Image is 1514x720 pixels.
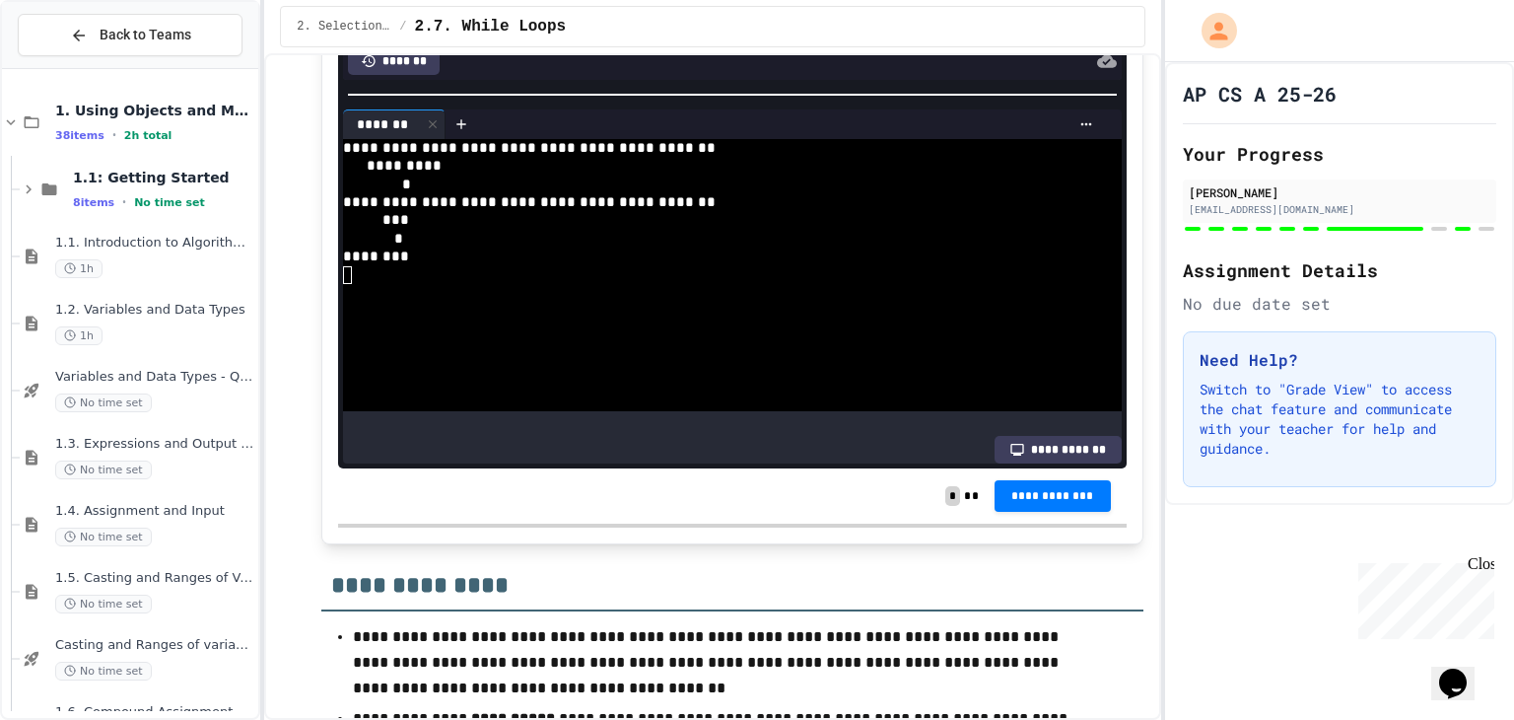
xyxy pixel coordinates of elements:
[1181,8,1242,53] div: My Account
[1183,256,1497,284] h2: Assignment Details
[1183,80,1337,108] h1: AP CS A 25-26
[55,369,254,386] span: Variables and Data Types - Quiz
[100,25,191,45] span: Back to Teams
[415,15,567,38] span: 2.7. While Loops
[399,19,406,35] span: /
[55,595,152,613] span: No time set
[134,196,205,209] span: No time set
[1431,641,1494,700] iframe: chat widget
[122,194,126,210] span: •
[55,102,254,119] span: 1. Using Objects and Methods
[55,570,254,587] span: 1.5. Casting and Ranges of Values
[1350,555,1494,639] iframe: chat widget
[1189,202,1491,217] div: [EMAIL_ADDRESS][DOMAIN_NAME]
[8,8,136,125] div: Chat with us now!Close
[124,129,172,142] span: 2h total
[1200,380,1480,459] p: Switch to "Grade View" to access the chat feature and communicate with your teacher for help and ...
[55,503,254,520] span: 1.4. Assignment and Input
[55,235,254,252] span: 1.1. Introduction to Algorithms, Programming, and Compilers
[55,662,152,681] span: No time set
[55,436,254,453] span: 1.3. Expressions and Output [New]
[55,394,152,412] span: No time set
[55,302,254,319] span: 1.2. Variables and Data Types
[55,528,152,546] span: No time set
[1200,348,1480,372] h3: Need Help?
[73,169,254,186] span: 1.1: Getting Started
[297,19,391,35] span: 2. Selection and Iteration
[55,461,152,479] span: No time set
[1183,292,1497,316] div: No due date set
[55,129,104,142] span: 38 items
[55,259,103,278] span: 1h
[55,326,103,345] span: 1h
[1183,140,1497,168] h2: Your Progress
[18,14,242,56] button: Back to Teams
[112,127,116,143] span: •
[55,637,254,654] span: Casting and Ranges of variables - Quiz
[73,196,114,209] span: 8 items
[1189,183,1491,201] div: [PERSON_NAME]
